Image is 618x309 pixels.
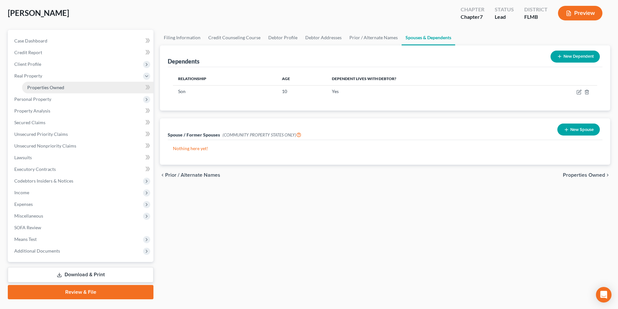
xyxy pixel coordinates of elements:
span: Properties Owned [563,172,605,178]
th: Relationship [173,72,277,85]
i: chevron_right [605,172,610,178]
span: Lawsuits [14,155,32,160]
a: Unsecured Priority Claims [9,128,153,140]
span: SOFA Review [14,225,41,230]
a: Debtor Profile [264,30,301,45]
div: Dependents [168,57,200,65]
span: Codebtors Insiders & Notices [14,178,73,184]
span: Case Dashboard [14,38,47,43]
button: Properties Owned chevron_right [563,172,610,178]
a: Property Analysis [9,105,153,117]
span: Property Analysis [14,108,50,113]
span: Prior / Alternate Names [165,172,220,178]
div: Status [495,6,514,13]
span: Executory Contracts [14,166,56,172]
a: Unsecured Nonpriority Claims [9,140,153,152]
div: Chapter [461,13,484,21]
div: Chapter [461,6,484,13]
span: Miscellaneous [14,213,43,219]
span: Additional Documents [14,248,60,254]
a: Prior / Alternate Names [345,30,402,45]
span: [PERSON_NAME] [8,8,69,18]
th: Age [277,72,326,85]
span: Unsecured Priority Claims [14,131,68,137]
a: Properties Owned [22,82,153,93]
span: Income [14,190,29,195]
a: Case Dashboard [9,35,153,47]
div: Lead [495,13,514,21]
a: Review & File [8,285,153,299]
span: Expenses [14,201,33,207]
button: Preview [558,6,602,20]
span: Client Profile [14,61,41,67]
a: Debtor Addresses [301,30,345,45]
span: (COMMUNITY PROPERTY STATES ONLY) [223,132,301,137]
span: Unsecured Nonpriority Claims [14,143,76,149]
span: Real Property [14,73,42,78]
a: Secured Claims [9,117,153,128]
span: Properties Owned [27,85,64,90]
div: District [524,6,548,13]
i: chevron_left [160,172,165,178]
a: Filing Information [160,30,204,45]
a: Download & Print [8,267,153,282]
a: Credit Counseling Course [204,30,264,45]
p: Nothing here yet! [173,145,597,152]
div: FLMB [524,13,548,21]
span: Credit Report [14,50,42,55]
div: Open Intercom Messenger [596,287,612,303]
button: New Dependent [551,51,600,63]
a: Spouses & Dependents [402,30,455,45]
span: Means Test [14,236,37,242]
a: SOFA Review [9,222,153,233]
td: 10 [277,85,326,98]
td: Son [173,85,277,98]
th: Dependent lives with debtor? [327,72,527,85]
span: Spouse / Former Spouses [168,132,220,137]
span: Secured Claims [14,120,45,125]
a: Credit Report [9,47,153,58]
span: Personal Property [14,96,51,102]
a: Executory Contracts [9,163,153,175]
span: 7 [480,14,483,20]
button: New Spouse [557,124,600,136]
td: Yes [327,85,527,98]
a: Lawsuits [9,152,153,163]
button: chevron_left Prior / Alternate Names [160,172,220,178]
